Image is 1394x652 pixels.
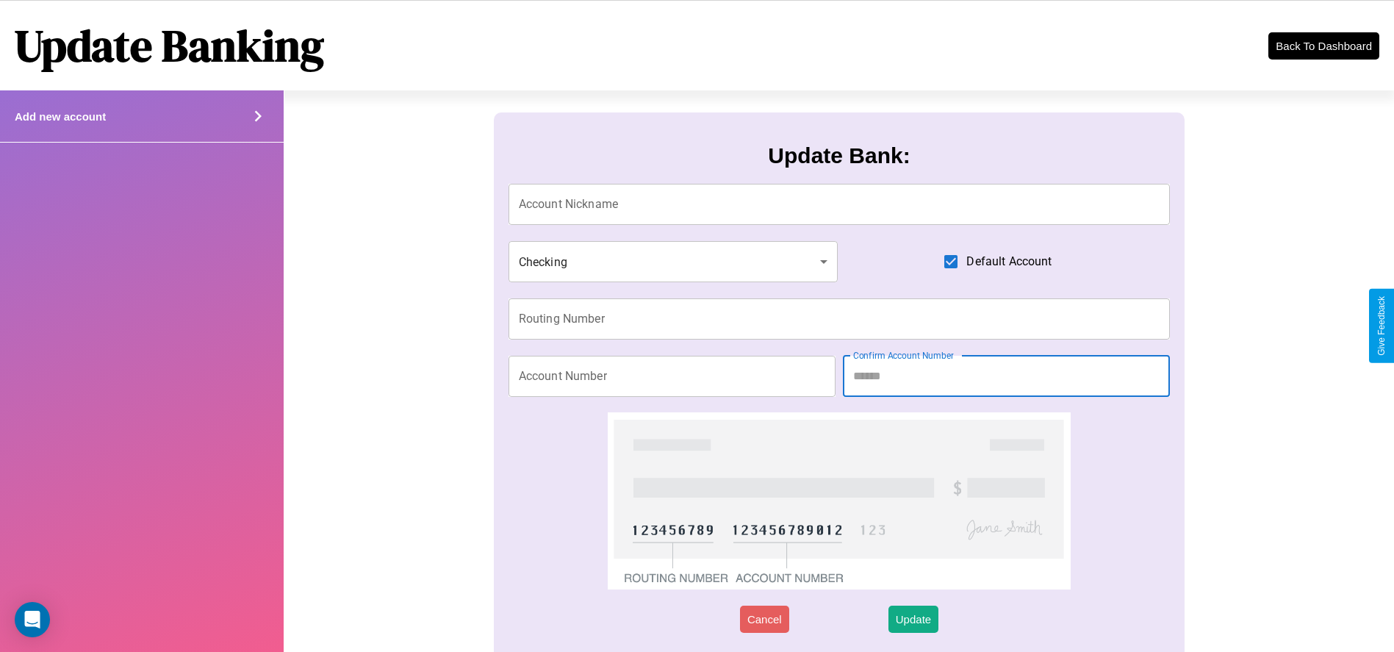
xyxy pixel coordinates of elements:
[1376,296,1387,356] div: Give Feedback
[608,412,1071,590] img: check
[888,606,938,633] button: Update
[509,241,838,282] div: Checking
[966,253,1052,271] span: Default Account
[1268,32,1379,60] button: Back To Dashboard
[15,602,50,637] div: Open Intercom Messenger
[768,143,910,168] h3: Update Bank:
[15,110,106,123] h4: Add new account
[15,15,324,76] h1: Update Banking
[740,606,789,633] button: Cancel
[853,349,954,362] label: Confirm Account Number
